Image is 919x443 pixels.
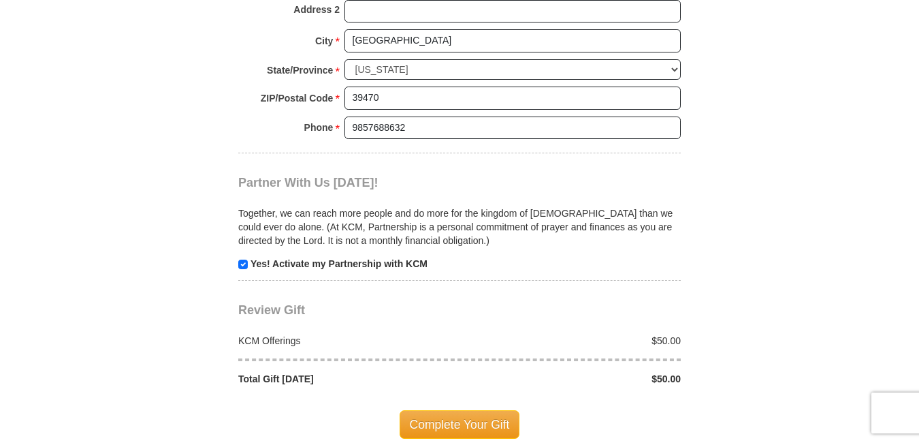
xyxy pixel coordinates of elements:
strong: Phone [304,118,334,137]
strong: State/Province [267,61,333,80]
strong: Yes! Activate my Partnership with KCM [251,258,428,269]
strong: ZIP/Postal Code [261,89,334,108]
span: Partner With Us [DATE]! [238,176,378,189]
span: Complete Your Gift [400,410,520,439]
div: $50.00 [459,372,688,386]
span: Review Gift [238,303,305,317]
div: Total Gift [DATE] [231,372,460,386]
p: Together, we can reach more people and do more for the kingdom of [DEMOGRAPHIC_DATA] than we coul... [238,207,681,247]
strong: City [315,31,333,50]
div: $50.00 [459,334,688,348]
div: KCM Offerings [231,334,460,348]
